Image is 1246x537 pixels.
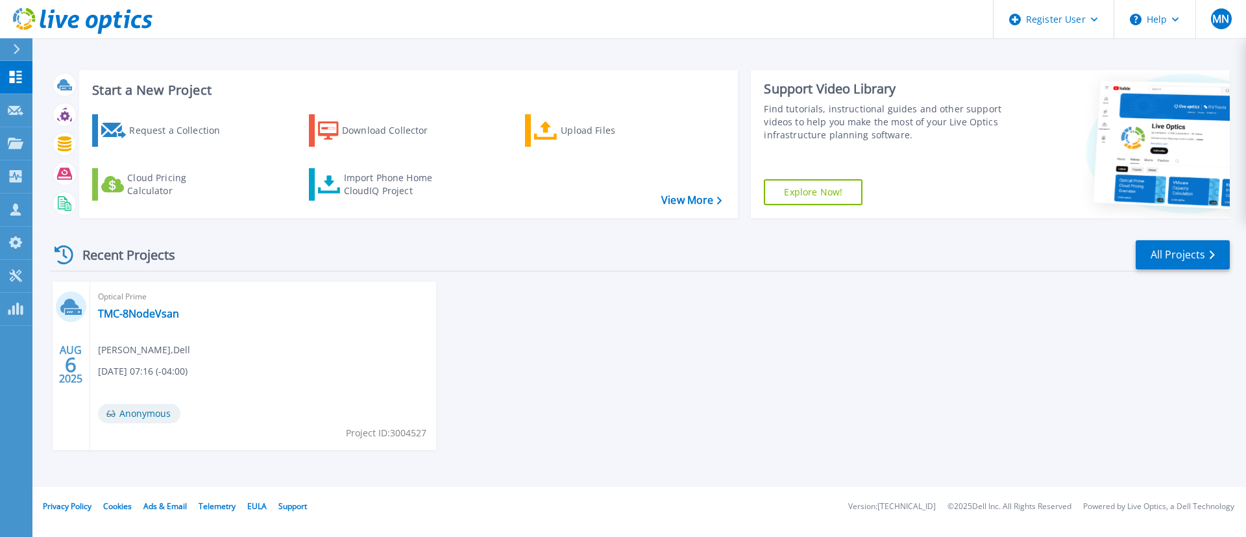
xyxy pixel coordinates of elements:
[278,501,307,512] a: Support
[309,114,454,147] a: Download Collector
[98,404,180,423] span: Anonymous
[344,171,445,197] div: Import Phone Home CloudIQ Project
[43,501,92,512] a: Privacy Policy
[98,343,190,357] span: [PERSON_NAME] , Dell
[764,103,1008,142] div: Find tutorials, instructional guides and other support videos to help you make the most of your L...
[346,426,426,440] span: Project ID: 3004527
[848,503,936,511] li: Version: [TECHNICAL_ID]
[58,341,83,388] div: AUG 2025
[342,118,446,144] div: Download Collector
[98,307,179,320] a: TMC-8NodeVsan
[129,118,233,144] div: Request a Collection
[92,114,237,147] a: Request a Collection
[143,501,187,512] a: Ads & Email
[1212,14,1229,24] span: MN
[103,501,132,512] a: Cookies
[92,168,237,201] a: Cloud Pricing Calculator
[661,194,722,206] a: View More
[247,501,267,512] a: EULA
[561,118,665,144] div: Upload Files
[98,290,428,304] span: Optical Prime
[1083,503,1234,511] li: Powered by Live Optics, a Dell Technology
[127,171,231,197] div: Cloud Pricing Calculator
[1136,240,1230,269] a: All Projects
[947,503,1071,511] li: © 2025 Dell Inc. All Rights Reserved
[764,179,862,205] a: Explore Now!
[199,501,236,512] a: Telemetry
[525,114,670,147] a: Upload Files
[764,81,1008,97] div: Support Video Library
[65,359,77,370] span: 6
[92,83,722,97] h3: Start a New Project
[50,239,193,271] div: Recent Projects
[98,364,188,379] span: [DATE] 07:16 (-04:00)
